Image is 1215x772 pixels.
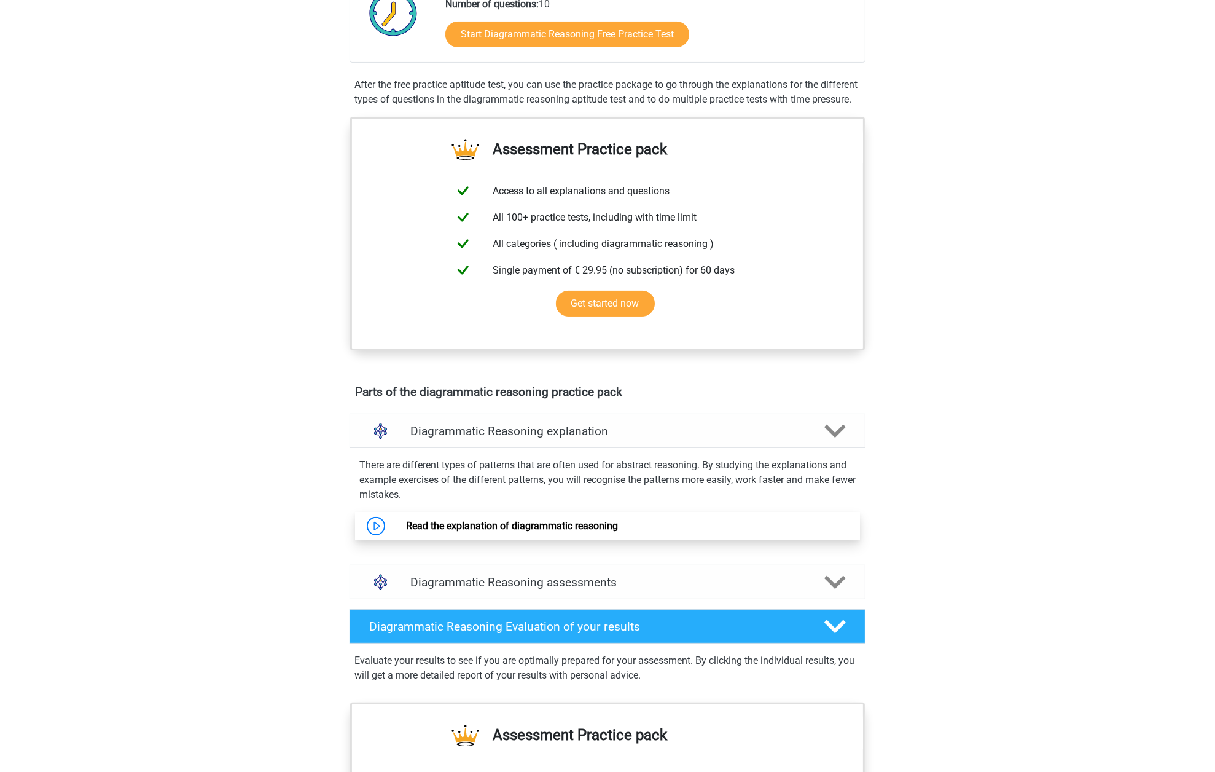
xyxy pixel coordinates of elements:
a: Diagrammatic Reasoning Evaluation of your results [345,609,870,644]
p: There are different types of patterns that are often used for abstract reasoning. By studying the... [359,458,856,502]
img: diagrammatic reasoning assessments [365,567,396,598]
a: Read the explanation of diagrammatic reasoning [406,520,618,532]
a: assessments Diagrammatic Reasoning assessments [345,565,870,599]
div: After the free practice aptitude test, you can use the practice package to go through the explana... [350,77,865,107]
h4: Diagrammatic Reasoning explanation [410,424,805,438]
p: Evaluate your results to see if you are optimally prepared for your assessment. By clicking the i... [354,653,861,683]
img: diagrammatic reasoning explanations [365,416,396,447]
a: Start Diagrammatic Reasoning Free Practice Test [445,22,689,47]
h4: Diagrammatic Reasoning assessments [410,575,805,589]
a: Get started now [556,291,655,317]
h4: Diagrammatic Reasoning Evaluation of your results [369,620,805,634]
h4: Parts of the diagrammatic reasoning practice pack [355,385,860,399]
a: explanations Diagrammatic Reasoning explanation [345,414,870,448]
